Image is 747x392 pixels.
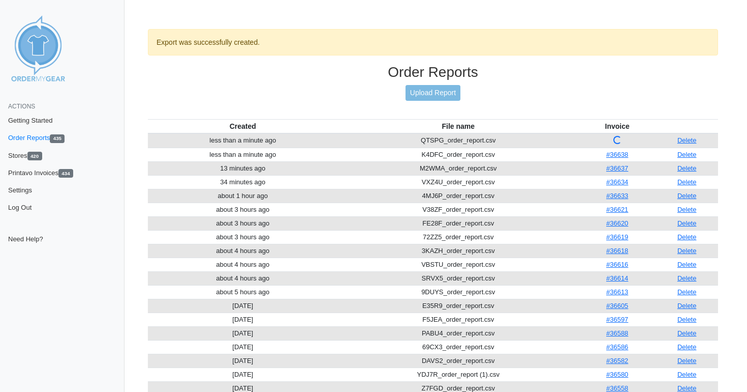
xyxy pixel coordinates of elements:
[677,206,697,213] a: Delete
[677,316,697,323] a: Delete
[406,85,460,101] a: Upload Report
[148,230,338,244] td: about 3 hours ago
[338,230,579,244] td: 72ZZ5_order_report.csv
[148,340,338,354] td: [DATE]
[606,206,628,213] a: #36621
[338,203,579,216] td: V38ZF_order_report.csv
[338,285,579,299] td: 9DUYS_order_report.csv
[677,274,697,282] a: Delete
[677,261,697,268] a: Delete
[606,329,628,337] a: #36588
[579,119,656,133] th: Invoice
[606,178,628,186] a: #36634
[27,152,42,160] span: 420
[148,216,338,230] td: about 3 hours ago
[606,274,628,282] a: #36614
[338,161,579,175] td: M2WMA_order_report.csv
[338,258,579,271] td: VBSTU_order_report.csv
[148,189,338,203] td: about 1 hour ago
[148,119,338,133] th: Created
[677,136,697,144] a: Delete
[8,103,35,110] span: Actions
[148,299,338,313] td: [DATE]
[338,148,579,161] td: K4DFC_order_report.csv
[338,299,579,313] td: E35R9_order_report.csv
[148,175,338,189] td: 34 minutes ago
[148,354,338,368] td: [DATE]
[606,247,628,255] a: #36618
[148,258,338,271] td: about 4 hours ago
[677,164,697,172] a: Delete
[338,354,579,368] td: DAVS2_order_report.csv
[148,29,718,55] div: Export was successfully created.
[677,178,697,186] a: Delete
[677,151,697,158] a: Delete
[338,326,579,340] td: PABU4_order_report.csv
[677,288,697,296] a: Delete
[148,271,338,285] td: about 4 hours ago
[606,384,628,392] a: #36558
[338,119,579,133] th: File name
[677,302,697,310] a: Delete
[148,313,338,326] td: [DATE]
[677,233,697,241] a: Delete
[606,192,628,200] a: #36633
[677,247,697,255] a: Delete
[606,288,628,296] a: #36613
[606,357,628,365] a: #36582
[338,175,579,189] td: VXZ4U_order_report.csv
[606,316,628,323] a: #36597
[50,134,65,143] span: 435
[606,261,628,268] a: #36616
[148,203,338,216] td: about 3 hours ago
[677,371,697,378] a: Delete
[677,329,697,337] a: Delete
[148,326,338,340] td: [DATE]
[338,189,579,203] td: 4MJ6P_order_report.csv
[677,219,697,227] a: Delete
[58,169,73,178] span: 434
[148,244,338,258] td: about 4 hours ago
[148,285,338,299] td: about 5 hours ago
[338,368,579,381] td: YDJ7R_order_report (1).csv
[677,343,697,351] a: Delete
[338,244,579,258] td: 3KAZH_order_report.csv
[677,192,697,200] a: Delete
[606,151,628,158] a: #36638
[338,313,579,326] td: F5JEA_order_report.csv
[606,343,628,351] a: #36586
[677,384,697,392] a: Delete
[606,233,628,241] a: #36619
[606,302,628,310] a: #36605
[148,161,338,175] td: 13 minutes ago
[606,371,628,378] a: #36580
[148,368,338,381] td: [DATE]
[338,216,579,230] td: FE28F_order_report.csv
[338,340,579,354] td: 69CX3_order_report.csv
[677,357,697,365] a: Delete
[148,133,338,148] td: less than a minute ago
[338,133,579,148] td: QTSPG_order_report.csv
[148,64,718,81] h3: Order Reports
[148,148,338,161] td: less than a minute ago
[338,271,579,285] td: SRVX5_order_report.csv
[606,164,628,172] a: #36637
[606,219,628,227] a: #36620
